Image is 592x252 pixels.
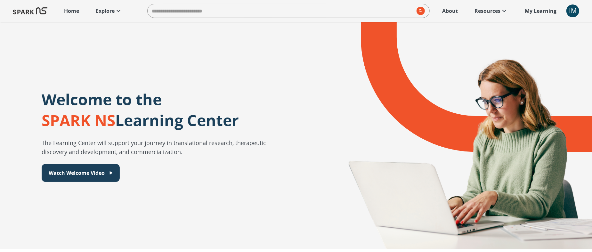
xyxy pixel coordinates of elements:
[61,4,82,18] a: Home
[13,3,47,19] img: Logo of SPARK at Stanford
[93,4,126,18] a: Explore
[566,4,579,17] div: IM
[42,110,115,131] span: SPARK NS
[525,7,556,15] p: My Learning
[42,164,120,182] button: Watch Welcome Video
[522,4,560,18] a: My Learning
[442,7,458,15] p: About
[64,7,79,15] p: Home
[42,89,239,131] p: Welcome to the Learning Center
[566,4,579,17] button: account of current user
[471,4,511,18] a: Resources
[96,7,115,15] p: Explore
[474,7,500,15] p: Resources
[49,169,105,177] p: Watch Welcome Video
[414,4,425,18] button: search
[439,4,461,18] a: About
[42,138,289,156] p: The Learning Center will support your journey in translational research, therapeutic discovery an...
